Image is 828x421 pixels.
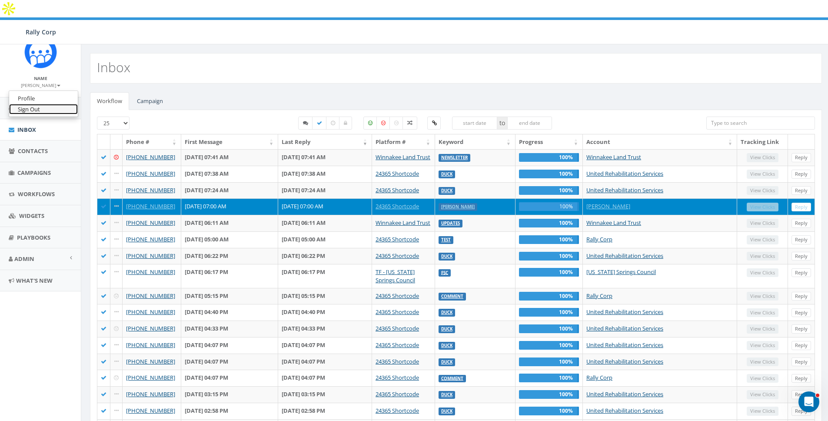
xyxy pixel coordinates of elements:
[181,134,278,150] th: First Message: activate to sort column ascending
[278,182,372,199] td: [DATE] 07:24 AM
[791,170,811,179] a: Reply
[791,235,811,244] a: Reply
[24,36,57,68] img: Icon_1.png
[586,219,641,227] a: Winnakee Land Trust
[181,215,278,231] td: [DATE] 06:11 AM
[441,408,452,414] a: Duck
[376,292,419,300] a: 24365 Shortcode
[586,407,663,414] a: United Rehabilitation Services
[441,254,452,259] a: Duck
[441,375,463,381] a: Comment
[402,117,417,130] label: Mixed
[515,134,583,150] th: Progress: activate to sort column ascending
[519,390,579,399] div: 100%
[126,390,175,398] a: [PHONE_NUMBER]
[583,134,737,150] th: Account: activate to sort column ascending
[181,264,278,287] td: [DATE] 06:17 PM
[181,370,278,386] td: [DATE] 04:07 PM
[519,170,579,178] div: 100%
[278,403,372,419] td: [DATE] 02:58 PM
[181,403,278,419] td: [DATE] 02:58 PM
[507,117,552,130] input: end date
[519,292,579,301] div: 100%
[326,117,340,130] label: Expired
[97,60,130,74] h2: Inbox
[21,81,60,89] a: [PERSON_NAME]
[519,252,579,261] div: 100%
[441,310,452,315] a: Duck
[278,215,372,231] td: [DATE] 06:11 AM
[18,190,55,198] span: Workflows
[9,104,78,115] a: Sign Out
[737,134,788,150] th: Tracking Link
[519,407,579,415] div: 100%
[376,219,430,227] a: Winnakee Land Trust
[427,117,441,130] label: Clicked
[126,407,175,414] a: [PHONE_NUMBER]
[586,202,630,210] a: [PERSON_NAME]
[441,270,448,275] a: FSC
[376,186,419,194] a: 24365 Shortcode
[181,182,278,199] td: [DATE] 07:24 AM
[278,231,372,248] td: [DATE] 05:00 AM
[586,374,612,381] a: Rally Corp
[519,324,579,333] div: 100%
[376,268,415,284] a: TF - [US_STATE] Springs Council
[441,359,452,365] a: Duck
[441,326,452,332] a: Duck
[278,264,372,287] td: [DATE] 06:17 PM
[17,169,51,177] span: Campaigns
[435,134,515,150] th: Keyword: activate to sort column ascending
[586,186,663,194] a: United Rehabilitation Services
[126,324,175,332] a: [PHONE_NUMBER]
[798,391,819,412] iframe: Intercom live chat
[376,374,419,381] a: 24365 Shortcode
[181,149,278,166] td: [DATE] 07:41 AM
[586,252,663,260] a: United Rehabilitation Services
[376,324,419,332] a: 24365 Shortcode
[586,235,612,243] a: Rally Corp
[278,198,372,215] td: [DATE] 07:00 AM
[376,153,430,161] a: Winnakee Land Trust
[339,117,352,130] label: Closed
[126,186,175,194] a: [PHONE_NUMBER]
[376,407,419,414] a: 24365 Shortcode
[586,324,663,332] a: United Rehabilitation Services
[126,202,175,210] a: [PHONE_NUMBER]
[126,358,175,365] a: [PHONE_NUMBER]
[586,358,663,365] a: United Rehabilitation Services
[441,392,452,398] a: Duck
[126,252,175,260] a: [PHONE_NUMBER]
[16,277,53,284] span: What's New
[181,166,278,182] td: [DATE] 07:38 AM
[791,374,811,383] a: Reply
[278,354,372,370] td: [DATE] 04:07 PM
[791,341,811,350] a: Reply
[441,343,452,348] a: Duck
[90,92,129,110] a: Workflow
[181,231,278,248] td: [DATE] 05:00 AM
[126,170,175,177] a: [PHONE_NUMBER]
[586,268,656,276] a: [US_STATE] Springs Council
[181,354,278,370] td: [DATE] 04:07 PM
[278,248,372,264] td: [DATE] 06:22 PM
[181,248,278,264] td: [DATE] 06:22 PM
[791,308,811,317] a: Reply
[18,147,48,155] span: Contacts
[181,386,278,403] td: [DATE] 03:15 PM
[363,117,377,130] label: Positive
[278,149,372,166] td: [DATE] 07:41 AM
[278,321,372,337] td: [DATE] 04:33 PM
[441,155,468,160] a: Newsletter
[130,92,170,110] a: Campaign
[519,219,579,227] div: 100%
[17,234,50,241] span: Playbooks
[123,134,181,150] th: Phone #: activate to sort column ascending
[278,288,372,304] td: [DATE] 05:15 PM
[791,268,811,277] a: Reply
[278,386,372,403] td: [DATE] 03:15 PM
[126,268,175,276] a: [PHONE_NUMBER]
[376,358,419,365] a: 24365 Shortcode
[791,203,811,212] a: Reply
[441,188,452,194] a: Duck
